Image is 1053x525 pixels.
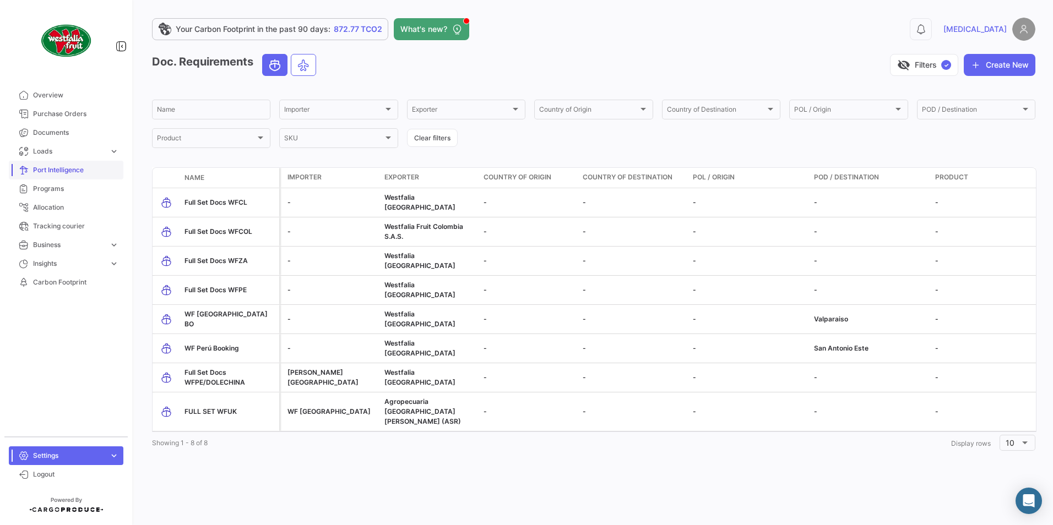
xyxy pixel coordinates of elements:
[152,18,388,40] a: Your Carbon Footprint in the past 90 days:872.77 TCO2
[9,105,123,123] a: Purchase Orders
[152,439,208,447] span: Showing 1 - 8 of 8
[287,343,376,353] div: -
[9,179,123,198] a: Programs
[935,373,1036,382] p: -
[380,168,479,188] datatable-header-cell: Exporter
[667,107,766,115] span: Country of Destination
[814,256,926,266] div: -
[384,251,475,271] div: Westfalia [GEOGRAPHIC_DATA]
[284,107,383,115] span: Importer
[384,193,475,212] div: Westfalia [GEOGRAPHIC_DATA]
[693,285,805,295] div: -
[109,240,119,250] span: expand_more
[814,227,926,237] div: -
[33,203,119,212] span: Allocation
[287,227,376,237] div: -
[384,280,475,300] div: Westfalia [GEOGRAPHIC_DATA]
[941,60,951,70] span: ✓
[935,172,968,182] span: Product
[287,314,376,324] div: -
[287,285,376,295] div: -
[897,58,910,72] span: visibility_off
[1012,18,1035,41] img: placeholder-user.png
[693,373,805,382] div: -
[33,451,105,461] span: Settings
[814,198,926,207] div: -
[583,373,684,382] div: -
[693,407,805,417] div: -
[693,343,805,353] div: -
[184,310,268,328] span: WF Perú BO
[33,184,119,194] span: Programs
[814,314,926,324] div: Valparaiso
[263,54,287,75] button: Ocean
[291,54,316,75] button: Air
[109,146,119,156] span: expand_more
[109,451,119,461] span: expand_more
[964,54,1035,76] button: Create New
[384,338,475,358] div: Westfalia [GEOGRAPHIC_DATA]
[693,227,805,237] div: -
[9,86,123,105] a: Overview
[484,256,574,266] div: -
[9,198,123,217] a: Allocation
[693,256,805,266] div: -
[384,222,475,242] div: Westfalia Fruit Colombia S.A.S.
[814,172,879,182] span: POD / Destination
[287,256,376,266] div: -
[810,168,931,188] datatable-header-cell: POD / Destination
[334,24,382,35] span: 872.77 TCO2
[152,54,319,76] h3: Doc. Requirements
[184,407,237,415] span: FULL SET WFUK
[935,343,1036,353] p: -
[281,168,380,188] datatable-header-cell: Importer
[814,285,926,295] div: -
[1016,488,1042,514] div: Abrir Intercom Messenger
[583,314,684,324] div: -
[176,24,330,35] span: Your Carbon Footprint in the past 90 days:
[484,227,574,237] div: -
[484,198,574,207] div: -
[935,407,1036,417] p: -
[935,285,1036,295] p: -
[814,343,926,353] div: San Antonio Este
[33,259,105,269] span: Insights
[287,198,376,207] div: -
[9,123,123,142] a: Documents
[287,407,376,417] div: WF [GEOGRAPHIC_DATA]
[157,136,256,144] span: Product
[184,173,204,183] span: Name
[583,407,684,417] div: -
[539,107,638,115] span: Country of Origin
[284,136,383,144] span: SKU
[407,129,458,147] button: Clear filters
[412,107,511,115] span: Exporter
[943,24,1007,35] span: [MEDICAL_DATA]
[951,439,991,447] span: Display rows
[39,13,94,68] img: client-50.png
[33,240,105,250] span: Business
[484,285,574,295] div: -
[394,18,469,40] button: What's new?
[184,256,248,265] span: Full Set Docs WFZA
[180,168,279,187] datatable-header-cell: Name
[693,198,805,207] div: -
[890,54,958,76] button: visibility_offFilters✓
[479,168,578,188] datatable-header-cell: Country of Origin
[931,168,1041,188] datatable-header-cell: Product
[583,343,684,353] div: -
[9,273,123,292] a: Carbon Footprint
[184,227,252,236] span: Full Set Docs WFCOL
[484,407,574,417] div: -
[484,172,551,182] span: Country of Origin
[484,314,574,324] div: -
[33,90,119,100] span: Overview
[935,256,1036,266] p: -
[384,368,475,387] div: Westfalia [GEOGRAPHIC_DATA]
[33,109,119,119] span: Purchase Orders
[184,344,239,352] span: WF Perú Booking
[184,368,245,386] span: Full Set Docs WFPE/DOLECHINA
[583,256,684,266] div: -
[33,277,119,287] span: Carbon Footprint
[287,172,322,182] span: Importer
